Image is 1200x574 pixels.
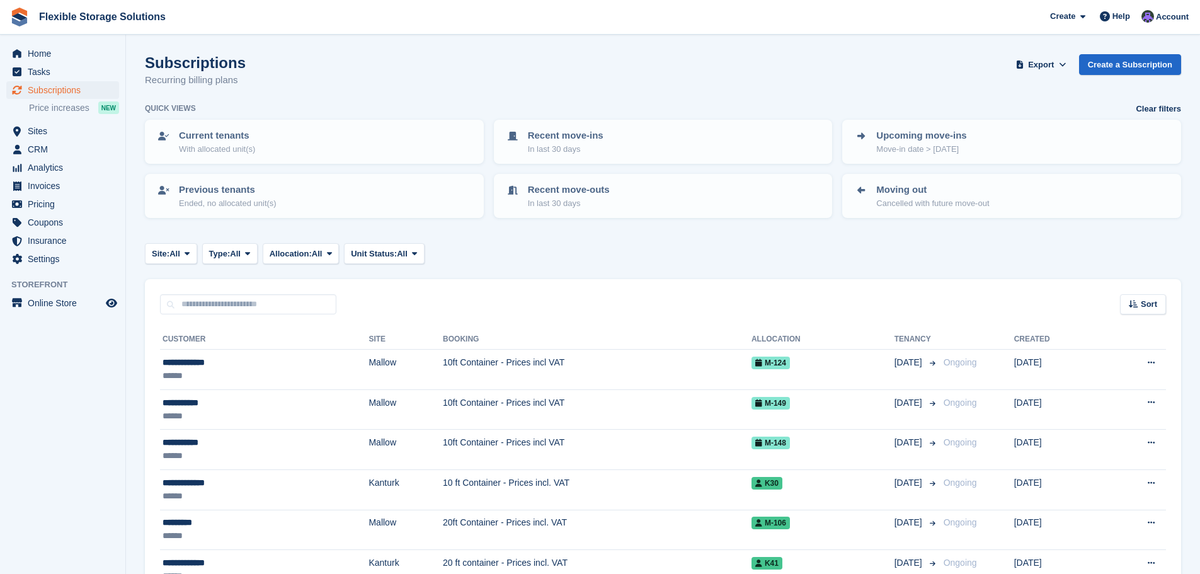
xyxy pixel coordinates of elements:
[6,195,119,213] a: menu
[443,330,751,350] th: Booking
[169,248,180,260] span: All
[11,278,125,291] span: Storefront
[944,398,977,408] span: Ongoing
[443,389,751,430] td: 10ft Container - Prices incl VAT
[876,183,989,197] p: Moving out
[28,63,103,81] span: Tasks
[751,357,790,369] span: M-124
[344,243,424,264] button: Unit Status: All
[230,248,241,260] span: All
[1014,430,1102,470] td: [DATE]
[1014,510,1102,550] td: [DATE]
[369,330,443,350] th: Site
[1014,389,1102,430] td: [DATE]
[1028,59,1054,71] span: Export
[6,122,119,140] a: menu
[1014,350,1102,390] td: [DATE]
[876,197,989,210] p: Cancelled with future move-out
[443,350,751,390] td: 10ft Container - Prices incl VAT
[1079,54,1181,75] a: Create a Subscription
[495,175,831,217] a: Recent move-outs In last 30 days
[28,195,103,213] span: Pricing
[944,478,977,488] span: Ongoing
[894,516,925,529] span: [DATE]
[270,248,312,260] span: Allocation:
[751,330,894,350] th: Allocation
[894,330,939,350] th: Tenancy
[29,102,89,114] span: Price increases
[944,357,977,367] span: Ongoing
[6,141,119,158] a: menu
[160,330,369,350] th: Customer
[28,294,103,312] span: Online Store
[528,143,603,156] p: In last 30 days
[1136,103,1181,115] a: Clear filters
[145,54,246,71] h1: Subscriptions
[369,510,443,550] td: Mallow
[751,397,790,410] span: M-149
[263,243,340,264] button: Allocation: All
[894,476,925,490] span: [DATE]
[944,437,977,447] span: Ongoing
[28,232,103,250] span: Insurance
[876,143,966,156] p: Move-in date > [DATE]
[1156,11,1189,23] span: Account
[28,214,103,231] span: Coupons
[1141,298,1157,311] span: Sort
[1050,10,1075,23] span: Create
[894,436,925,449] span: [DATE]
[146,175,483,217] a: Previous tenants Ended, no allocated unit(s)
[179,197,277,210] p: Ended, no allocated unit(s)
[28,159,103,176] span: Analytics
[528,183,610,197] p: Recent move-outs
[6,81,119,99] a: menu
[876,129,966,143] p: Upcoming move-ins
[751,557,782,570] span: K41
[1014,469,1102,510] td: [DATE]
[369,430,443,470] td: Mallow
[28,45,103,62] span: Home
[6,250,119,268] a: menu
[10,8,29,26] img: stora-icon-8386f47178a22dfd0bd8f6a31ec36ba5ce8667c1dd55bd0f319d3a0aa187defe.svg
[751,477,782,490] span: K30
[6,159,119,176] a: menu
[6,294,119,312] a: menu
[6,232,119,250] a: menu
[6,214,119,231] a: menu
[894,356,925,369] span: [DATE]
[29,101,119,115] a: Price increases NEW
[443,469,751,510] td: 10 ft Container - Prices incl. VAT
[28,141,103,158] span: CRM
[369,350,443,390] td: Mallow
[528,129,603,143] p: Recent move-ins
[28,250,103,268] span: Settings
[34,6,171,27] a: Flexible Storage Solutions
[751,517,790,529] span: M-106
[369,469,443,510] td: Kanturk
[145,243,197,264] button: Site: All
[1014,330,1102,350] th: Created
[209,248,231,260] span: Type:
[179,183,277,197] p: Previous tenants
[104,296,119,311] a: Preview store
[843,121,1180,163] a: Upcoming move-ins Move-in date > [DATE]
[944,517,977,527] span: Ongoing
[145,103,196,114] h6: Quick views
[146,121,483,163] a: Current tenants With allocated unit(s)
[443,510,751,550] td: 20ft Container - Prices incl. VAT
[369,389,443,430] td: Mallow
[397,248,408,260] span: All
[894,556,925,570] span: [DATE]
[528,197,610,210] p: In last 30 days
[495,121,831,163] a: Recent move-ins In last 30 days
[28,177,103,195] span: Invoices
[145,73,246,88] p: Recurring billing plans
[6,45,119,62] a: menu
[843,175,1180,217] a: Moving out Cancelled with future move-out
[944,558,977,568] span: Ongoing
[6,177,119,195] a: menu
[152,248,169,260] span: Site:
[202,243,258,264] button: Type: All
[28,122,103,140] span: Sites
[351,248,397,260] span: Unit Status:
